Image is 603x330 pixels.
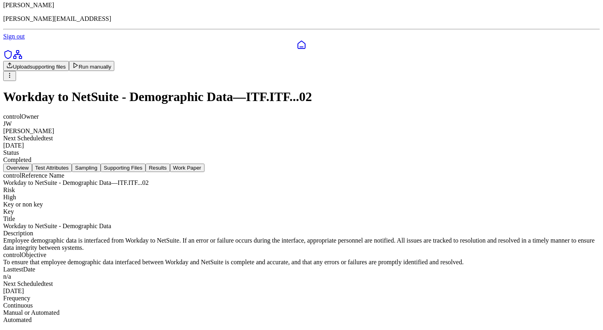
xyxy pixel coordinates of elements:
[3,273,600,280] div: n/a
[3,128,54,134] span: [PERSON_NAME]
[3,201,600,208] div: Key or non key
[3,237,600,251] div: Employee demographic data is interfaced from Workday to NetSuite. If an error or failure occurs d...
[13,54,22,61] a: Integrations
[3,149,600,156] div: Status
[3,89,600,104] h1: Workday to NetSuite - Demographic Data — ITF.ITF...02
[3,113,600,120] div: control Owner
[3,208,600,215] div: Key
[3,194,600,201] div: High
[3,61,69,71] button: Uploadsupporting files
[3,156,600,164] div: Completed
[3,223,111,229] span: Workday to NetSuite - Demographic Data
[3,251,600,259] div: control Objective
[3,295,600,302] div: Frequency
[3,287,600,295] div: [DATE]
[3,309,600,316] div: Manual or Automated
[3,186,600,194] div: Risk
[3,164,600,172] nav: Tabs
[3,179,600,186] div: Workday to NetSuite - Demographic Data — ITF.ITF...02
[72,164,101,172] button: Sampling
[3,259,600,266] div: To ensure that employee demographic data interfaced between Workday and NetSuite is complete and ...
[3,33,25,40] a: Sign out
[3,266,600,273] div: Last test Date
[3,135,600,142] div: Next Scheduled test
[170,164,204,172] button: Work Paper
[146,164,170,172] button: Results
[3,302,600,309] div: Continuous
[3,71,16,81] button: More Options
[3,15,600,22] p: [PERSON_NAME][EMAIL_ADDRESS]
[3,316,600,324] div: Automated
[69,61,115,71] button: Run manually
[32,164,72,172] button: Test Attributes
[3,40,600,50] a: Dashboard
[101,164,146,172] button: Supporting Files
[3,230,600,237] div: Description
[3,2,600,9] p: [PERSON_NAME]
[3,120,12,127] span: JW
[3,142,600,149] div: [DATE]
[3,54,13,61] a: SOC
[3,280,600,287] div: Next Scheduled test
[3,172,600,179] div: control Reference Name
[3,164,32,172] button: Overview
[3,215,600,223] div: Title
